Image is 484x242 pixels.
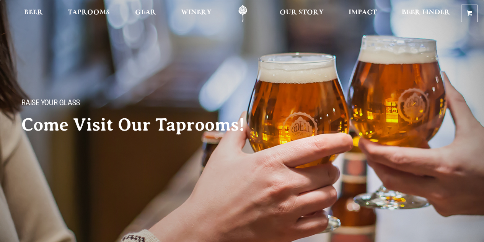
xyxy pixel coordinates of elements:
[280,10,324,16] span: Our Story
[402,10,450,16] span: Beer Finder
[275,5,329,22] a: Our Story
[349,10,377,16] span: Impact
[63,5,115,22] a: Taprooms
[19,5,48,22] a: Beer
[228,5,257,22] a: Odell Home
[344,5,382,22] a: Impact
[21,99,80,109] span: Raise your glass
[135,10,156,16] span: Gear
[130,5,161,22] a: Gear
[176,5,217,22] a: Winery
[181,10,212,16] span: Winery
[68,10,110,16] span: Taprooms
[21,115,260,134] h2: Come Visit Our Taprooms!
[397,5,455,22] a: Beer Finder
[24,10,43,16] span: Beer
